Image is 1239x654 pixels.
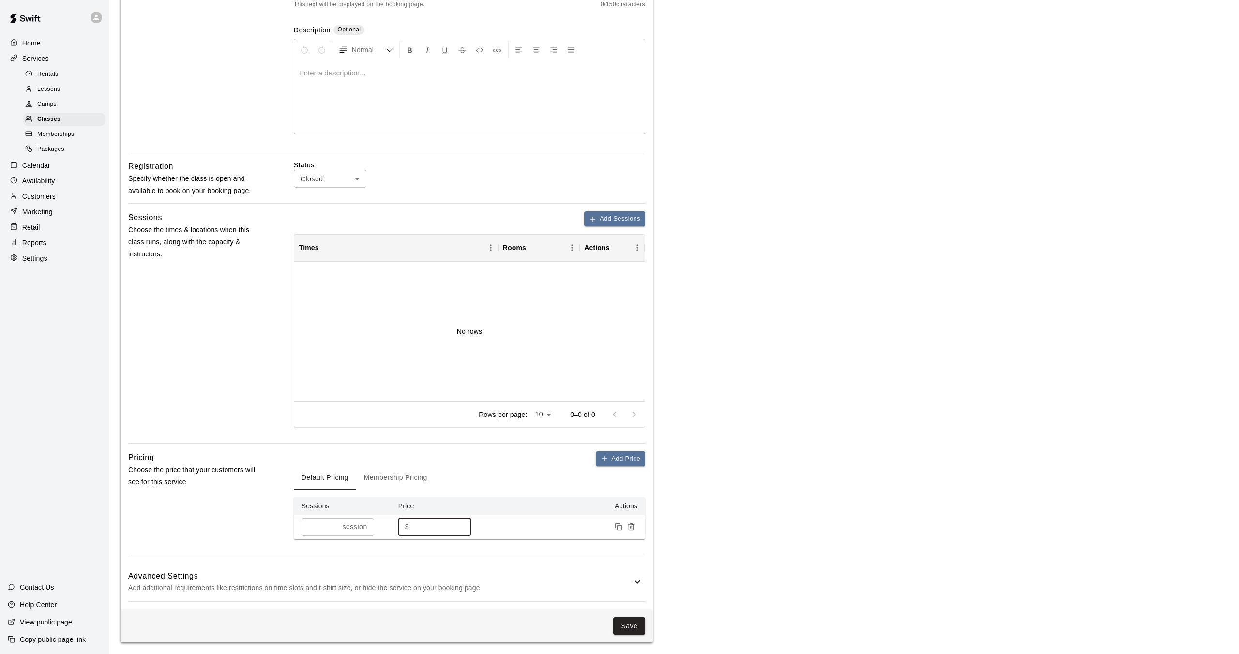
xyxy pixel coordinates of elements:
[23,143,105,156] div: Packages
[545,41,562,59] button: Right Align
[511,41,527,59] button: Left Align
[405,522,409,532] p: $
[22,238,46,248] p: Reports
[8,174,101,188] a: Availability
[22,253,47,263] p: Settings
[526,241,540,254] button: Sort
[8,189,101,204] a: Customers
[37,115,60,124] span: Classes
[319,241,332,254] button: Sort
[23,142,109,157] a: Packages
[503,234,526,261] div: Rooms
[437,41,453,59] button: Format Underline
[8,220,101,235] a: Retail
[128,160,173,173] h6: Registration
[337,26,361,33] span: Optional
[37,85,60,94] span: Lessons
[579,234,645,261] div: Actions
[22,192,56,201] p: Customers
[625,520,637,533] button: Remove price
[23,67,109,82] a: Rentals
[128,211,162,224] h6: Sessions
[612,520,625,533] button: Duplicate price
[128,224,263,261] p: Choose the times & locations when this class runs, along with the capacity & instructors.
[479,410,527,419] p: Rows per page:
[23,83,105,96] div: Lessons
[356,466,435,490] button: Membership Pricing
[128,464,263,488] p: Choose the price that your customers will see for this service
[471,41,488,59] button: Insert Code
[584,234,609,261] div: Actions
[563,41,579,59] button: Justify Align
[22,161,50,170] p: Calendar
[294,466,356,490] button: Default Pricing
[342,522,367,532] p: session
[23,97,109,112] a: Camps
[487,497,645,515] th: Actions
[294,25,331,36] label: Description
[294,262,645,401] div: No rows
[22,38,41,48] p: Home
[294,234,498,261] div: Times
[402,41,418,59] button: Format Bold
[314,41,330,59] button: Redo
[20,582,54,592] p: Contact Us
[531,407,555,421] div: 10
[294,160,645,170] label: Status
[8,205,101,219] a: Marketing
[23,113,105,126] div: Classes
[8,51,101,66] a: Services
[20,600,57,609] p: Help Center
[570,410,595,419] p: 0–0 of 0
[37,130,74,139] span: Memberships
[613,617,645,635] button: Save
[22,176,55,186] p: Availability
[20,635,86,644] p: Copy public page link
[299,234,319,261] div: Times
[37,70,59,79] span: Rentals
[489,41,505,59] button: Insert Link
[596,451,645,466] button: Add Price
[630,240,645,255] button: Menu
[128,570,632,582] h6: Advanced Settings
[498,234,579,261] div: Rooms
[128,582,632,594] p: Add additional requirements like restrictions on time slots and t-shirt size, or hide the service...
[8,251,101,266] a: Settings
[22,207,53,217] p: Marketing
[419,41,436,59] button: Format Italics
[294,497,391,515] th: Sessions
[8,158,101,173] a: Calendar
[391,497,487,515] th: Price
[22,223,40,232] p: Retail
[128,451,154,464] h6: Pricing
[294,170,366,188] div: Closed
[128,563,645,601] div: Advanced SettingsAdd additional requirements like restrictions on time slots and t-shirt size, or...
[454,41,470,59] button: Format Strikethrough
[23,127,109,142] a: Memberships
[23,128,105,141] div: Memberships
[296,41,313,59] button: Undo
[128,173,263,197] p: Specify whether the class is open and available to book on your booking page.
[23,98,105,111] div: Camps
[23,82,109,97] a: Lessons
[8,36,101,50] a: Home
[484,240,498,255] button: Menu
[37,145,64,154] span: Packages
[37,100,57,109] span: Camps
[352,45,386,55] span: Normal
[20,617,72,627] p: View public page
[22,54,49,63] p: Services
[8,236,101,250] a: Reports
[528,41,544,59] button: Center Align
[584,211,645,226] button: Add Sessions
[334,41,397,59] button: Formatting Options
[23,112,109,127] a: Classes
